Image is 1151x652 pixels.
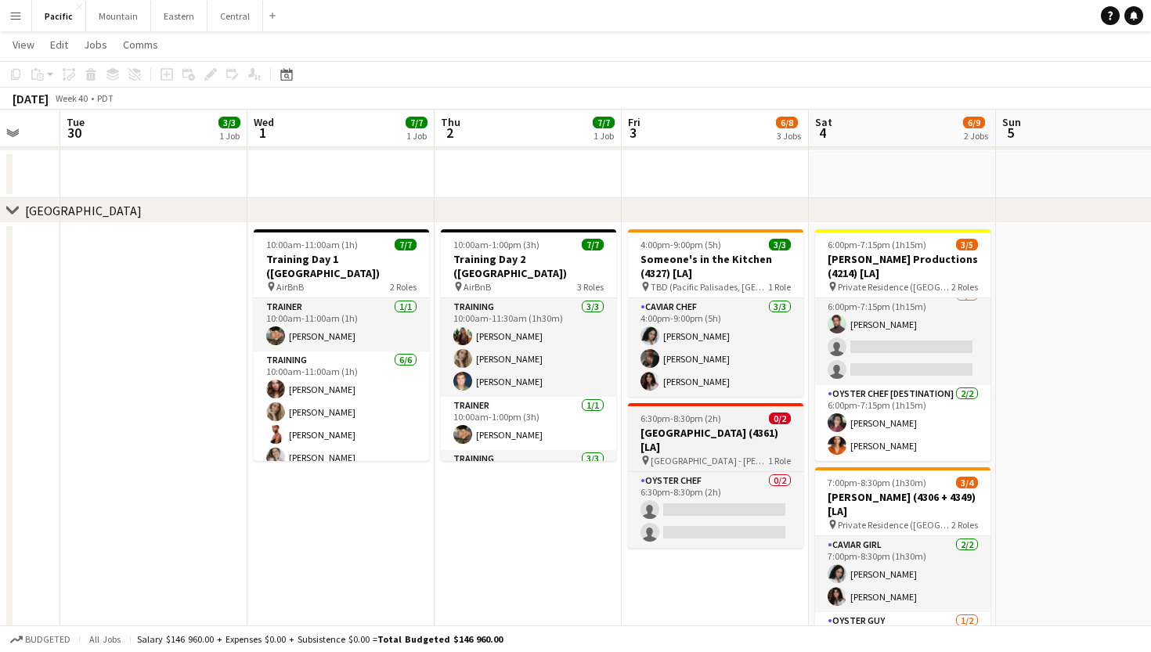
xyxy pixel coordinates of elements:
span: Week 40 [52,92,91,104]
app-card-role: Training6/610:00am-11:00am (1h)[PERSON_NAME][PERSON_NAME][PERSON_NAME][PERSON_NAME] [254,351,429,518]
h3: [PERSON_NAME] (4306 + 4349) [LA] [815,490,990,518]
app-job-card: 10:00am-11:00am (1h)7/7Training Day 1 ([GEOGRAPHIC_DATA]) AirBnB2 RolesTrainer1/110:00am-11:00am ... [254,229,429,461]
h3: [PERSON_NAME] Productions (4214) [LA] [815,252,990,280]
span: Sun [1002,115,1021,129]
div: [GEOGRAPHIC_DATA] [25,203,142,218]
app-job-card: 6:30pm-8:30pm (2h)0/2[GEOGRAPHIC_DATA] (4361) [LA] [GEOGRAPHIC_DATA] - [PERSON_NAME][GEOGRAPHIC_D... [628,403,803,548]
app-job-card: 6:00pm-7:15pm (1h15m)3/5[PERSON_NAME] Productions (4214) [LA] Private Residence ([GEOGRAPHIC_DATA... [815,229,990,461]
span: Comms [123,38,158,52]
span: 7/7 [406,117,428,128]
span: 6:00pm-7:15pm (1h15m) [828,239,926,250]
span: AirBnB [276,281,304,293]
span: 4:00pm-9:00pm (5h) [640,239,721,250]
app-card-role: Training3/310:00am-11:30am (1h30m)[PERSON_NAME][PERSON_NAME][PERSON_NAME] [441,298,616,397]
span: 1 [251,124,274,142]
div: Salary $146 960.00 + Expenses $0.00 + Subsistence $0.00 = [137,633,503,645]
span: 6/9 [963,117,985,128]
a: Edit [44,34,74,55]
span: View [13,38,34,52]
span: 6/8 [776,117,798,128]
span: 7/7 [593,117,615,128]
span: Private Residence ([GEOGRAPHIC_DATA], [GEOGRAPHIC_DATA]) [838,281,951,293]
span: 30 [64,124,85,142]
h3: Training Day 1 ([GEOGRAPHIC_DATA]) [254,252,429,280]
app-card-role: Oyster Chef0/26:30pm-8:30pm (2h) [628,472,803,548]
span: Wed [254,115,274,129]
span: All jobs [86,633,124,645]
span: 3 [626,124,640,142]
span: Tue [67,115,85,129]
span: 1 Role [768,455,791,466]
a: Comms [117,34,164,55]
span: 5 [1000,124,1021,142]
button: Budgeted [8,631,73,648]
button: Eastern [151,1,207,31]
span: Edit [50,38,68,52]
span: Private Residence ([GEOGRAPHIC_DATA], [GEOGRAPHIC_DATA]) [838,519,951,531]
span: 10:00am-1:00pm (3h) [453,239,539,250]
span: 2 [438,124,460,142]
app-card-role: Training3/3 [441,450,616,549]
app-card-role: Oyster Chef [DESTINATION]2/26:00pm-7:15pm (1h15m)[PERSON_NAME][PERSON_NAME] [815,385,990,461]
app-job-card: 10:00am-1:00pm (3h)7/7Training Day 2 ([GEOGRAPHIC_DATA]) AirBnB3 RolesTraining3/310:00am-11:30am ... [441,229,616,461]
span: 10:00am-11:00am (1h) [266,239,358,250]
span: 3 Roles [577,281,604,293]
div: 2 Jobs [964,130,988,142]
span: 0/2 [769,412,791,424]
span: Jobs [84,38,107,52]
app-card-role: Trainer1/110:00am-11:00am (1h)[PERSON_NAME] [254,298,429,351]
div: PDT [97,92,114,104]
span: [GEOGRAPHIC_DATA] - [PERSON_NAME][GEOGRAPHIC_DATA] ([GEOGRAPHIC_DATA], [GEOGRAPHIC_DATA]) [651,455,768,466]
span: Thu [441,115,460,129]
span: 3/3 [218,117,240,128]
app-card-role: Caviar Girl2/27:00pm-8:30pm (1h30m)[PERSON_NAME][PERSON_NAME] [815,536,990,612]
app-job-card: 4:00pm-9:00pm (5h)3/3Someone's in the Kitchen (4327) [LA] TBD (Pacific Palisades, [GEOGRAPHIC_DAT... [628,229,803,397]
span: AirBnB [464,281,491,293]
span: TBD (Pacific Palisades, [GEOGRAPHIC_DATA]) [651,281,768,293]
span: Sat [815,115,832,129]
span: Fri [628,115,640,129]
span: 6:30pm-8:30pm (2h) [640,412,721,424]
div: [DATE] [13,91,49,106]
app-card-role: Trainer1/110:00am-1:00pm (3h)[PERSON_NAME] [441,397,616,450]
span: 7:00pm-8:30pm (1h30m) [828,477,926,488]
div: 1 Job [594,130,614,142]
div: 1 Job [406,130,427,142]
span: 7/7 [582,239,604,250]
button: Mountain [86,1,151,31]
a: Jobs [78,34,114,55]
span: 2 Roles [951,281,978,293]
span: 3/5 [956,239,978,250]
h3: [GEOGRAPHIC_DATA] (4361) [LA] [628,426,803,454]
span: 7/7 [395,239,417,250]
div: 3 Jobs [777,130,801,142]
span: 3/3 [769,239,791,250]
app-card-role: Oyster Chef5A1/36:00pm-7:15pm (1h15m)[PERSON_NAME] [815,286,990,385]
h3: Someone's in the Kitchen (4327) [LA] [628,252,803,280]
span: Budgeted [25,634,70,645]
span: Total Budgeted $146 960.00 [377,633,503,645]
span: 1 Role [768,281,791,293]
span: 4 [813,124,832,142]
span: 2 Roles [390,281,417,293]
h3: Training Day 2 ([GEOGRAPHIC_DATA]) [441,252,616,280]
a: View [6,34,41,55]
span: 2 Roles [951,519,978,531]
span: 3/4 [956,477,978,488]
button: Central [207,1,263,31]
button: Pacific [32,1,86,31]
app-card-role: Caviar Chef3/34:00pm-9:00pm (5h)[PERSON_NAME][PERSON_NAME][PERSON_NAME] [628,298,803,397]
div: 1 Job [219,130,240,142]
